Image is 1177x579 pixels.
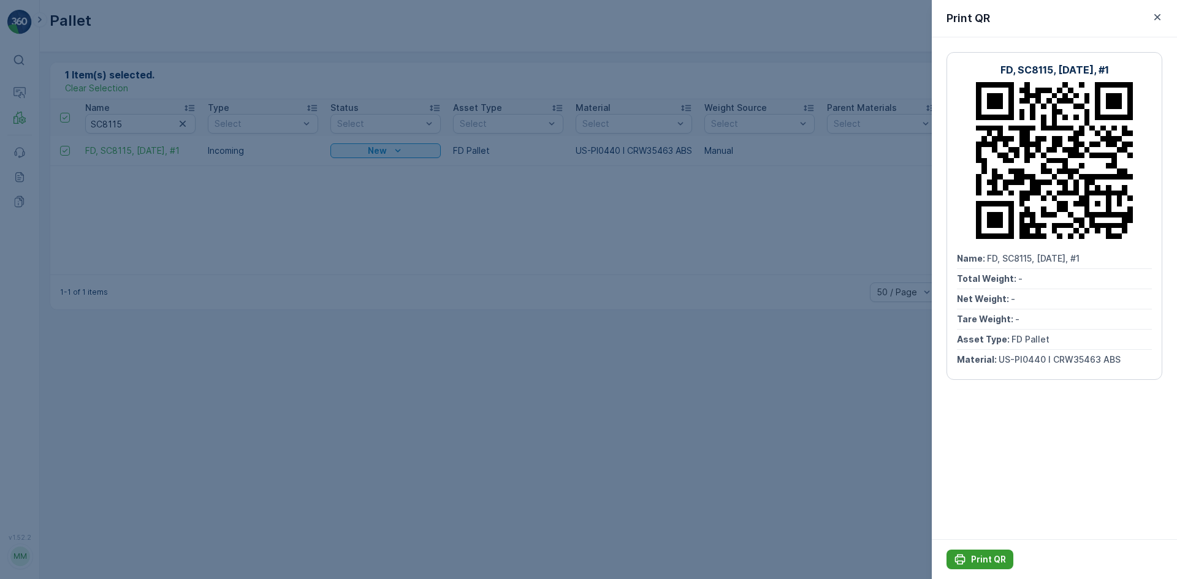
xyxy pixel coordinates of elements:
span: Total Weight : [957,273,1018,284]
span: - [1018,273,1023,284]
span: FD Pallet [1011,334,1049,344]
span: - [1011,293,1015,304]
p: Print QR [947,10,990,27]
span: - [1015,314,1019,324]
p: Print QR [971,553,1006,566]
span: Net Weight : [957,293,1011,304]
span: FD, SC8115, [DATE], #1 [987,253,1080,263]
button: Print QR [947,550,1013,569]
span: US-PI0440 I CRW35463 ABS [999,354,1121,365]
span: Asset Type : [957,334,1011,344]
p: FD, SC8115, [DATE], #1 [1000,62,1109,77]
span: Material : [957,354,999,365]
span: Tare Weight : [957,314,1015,324]
span: Name : [957,253,987,263]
